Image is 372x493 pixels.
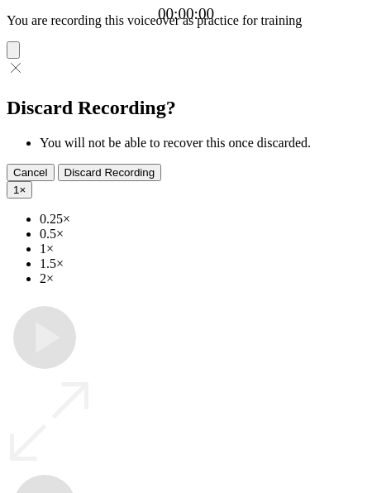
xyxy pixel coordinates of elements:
h2: Discard Recording? [7,97,365,119]
button: Discard Recording [58,164,162,181]
button: 1× [7,181,32,199]
li: 1× [40,242,365,256]
li: 0.5× [40,227,365,242]
p: You are recording this voiceover as practice for training [7,13,365,28]
a: 00:00:00 [158,5,214,23]
li: You will not be able to recover this once discarded. [40,136,365,151]
li: 1.5× [40,256,365,271]
button: Cancel [7,164,55,181]
li: 0.25× [40,212,365,227]
span: 1 [13,184,19,196]
li: 2× [40,271,365,286]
